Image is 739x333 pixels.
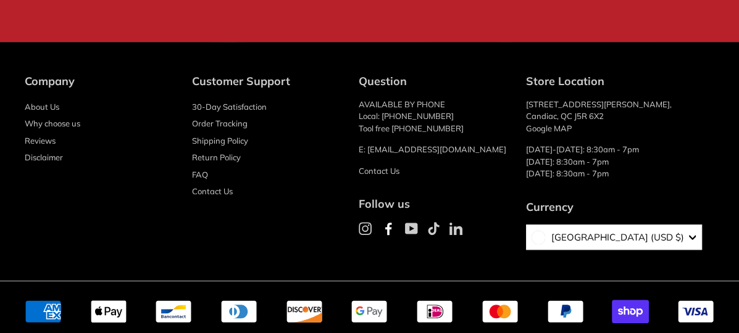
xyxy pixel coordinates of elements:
div: Currency [526,199,702,215]
img: bancontact [155,300,192,323]
a: Contact Us [359,166,399,176]
span: [GEOGRAPHIC_DATA] (USD $) [545,231,684,245]
a: Contact Us [192,183,233,200]
a: Why choose us [25,115,80,133]
div: Follow us [359,195,507,212]
img: visa [677,300,714,323]
a: Order Tracking [192,115,248,133]
img: apple_pay [90,300,127,323]
a: Shipping Policy [192,133,248,150]
p: [STREET_ADDRESS][PERSON_NAME], Candiac, QC J5R 6X2 [526,99,714,135]
p: E: [EMAIL_ADDRESS][DOMAIN_NAME] [359,144,507,156]
img: shopify_pay [612,300,649,323]
img: american_express [25,300,62,323]
img: diners_club [220,300,257,323]
img: paypal [547,300,584,323]
div: Customer Support [192,73,341,89]
a: FAQ [192,166,208,184]
div: Store Location [526,73,714,89]
img: master [482,300,519,323]
img: discover [286,300,323,323]
div: Question [359,73,507,89]
a: 30-Day Satisfaction [192,99,267,116]
a: Reviews [25,133,56,150]
button: [GEOGRAPHIC_DATA] (USD $) [526,224,702,250]
img: ideal [416,300,453,323]
div: Company [25,73,173,89]
p: AVAILABLE BY PHONE Local: [PHONE_NUMBER] Tool free [PHONE_NUMBER] [359,99,507,135]
a: Google MAP [526,123,572,133]
p: [DATE]-[DATE]: 8:30am - 7pm [DATE]: 8:30am - 7pm [DATE]: 8:30am - 7pm [526,144,714,180]
a: Return Policy [192,149,241,166]
a: About Us [25,99,59,116]
img: google_pay [351,300,388,323]
a: Disclaimer [25,149,63,166]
